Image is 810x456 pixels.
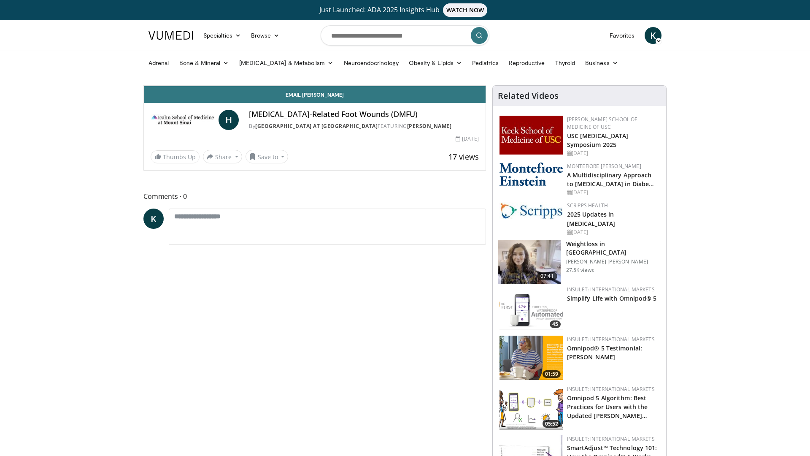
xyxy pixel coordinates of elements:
a: Insulet: International Markets [567,385,655,393]
img: Icahn School of Medicine at Mount Sinai [151,110,215,130]
a: 45 [499,286,563,330]
a: 2025 Updates in [MEDICAL_DATA] [567,210,615,227]
a: Scripps Health [567,202,608,209]
a: Neuroendocrinology [339,54,404,71]
a: A Multidisciplinary Approach to [MEDICAL_DATA] in Diabe… [567,171,654,188]
a: Thumbs Up [151,150,200,163]
a: K [143,209,164,229]
img: 6d50c0dd-ba08-46d7-8ee2-cf2a961867be.png.150x105_q85_crop-smart_upscale.png [499,336,563,380]
a: 01:59 [499,336,563,380]
a: Thyroid [550,54,580,71]
p: 27.5K views [566,267,594,274]
img: VuMedi Logo [148,31,193,40]
div: [DATE] [567,189,659,196]
button: Share [203,150,242,163]
img: 7b941f1f-d101-407a-8bfa-07bd47db01ba.png.150x105_q85_autocrop_double_scale_upscale_version-0.2.jpg [499,116,563,155]
a: Pediatrics [467,54,504,71]
span: 05:52 [543,420,561,428]
p: [PERSON_NAME] [PERSON_NAME] [566,258,661,265]
input: Search topics, interventions [321,25,489,46]
a: Insulet: International Markets [567,435,655,442]
a: H [219,110,239,130]
img: c9f2b0b7-b02a-4276-a72a-b0cbb4230bc1.jpg.150x105_q85_autocrop_double_scale_upscale_version-0.2.jpg [499,202,563,219]
h4: Related Videos [498,91,559,101]
button: Save to [246,150,289,163]
span: 07:41 [537,272,557,280]
img: f4bac35f-2703-40d6-a70d-02c4a6bd0abe.png.150x105_q85_crop-smart_upscale.png [499,286,563,330]
a: Obesity & Lipids [404,54,467,71]
a: Omnipod 5 Algorithm: Best Practices for Users with the Updated [PERSON_NAME]… [567,394,648,420]
a: Just Launched: ADA 2025 Insights HubWATCH NOW [150,3,660,17]
a: 07:41 Weightloss in [GEOGRAPHIC_DATA] [PERSON_NAME] [PERSON_NAME] 27.5K views [498,240,661,285]
img: 28928f16-10b7-4d97-890d-06b5c2964f7d.png.150x105_q85_crop-smart_upscale.png [499,385,563,430]
a: Business [580,54,623,71]
a: Browse [246,27,285,44]
a: Simplify Life with Omnipod® 5 [567,294,657,302]
a: Email [PERSON_NAME] [144,86,486,103]
div: [DATE] [567,228,659,236]
h3: Weightloss in [GEOGRAPHIC_DATA] [566,240,661,257]
a: Adrenal [143,54,174,71]
a: [MEDICAL_DATA] & Metabolism [234,54,339,71]
a: Favorites [605,27,640,44]
h4: [MEDICAL_DATA]-Related Foot Wounds (DMFU) [249,110,478,119]
div: By FEATURING [249,122,478,130]
span: 45 [550,320,561,328]
a: Insulet: International Markets [567,336,655,343]
a: K [645,27,661,44]
a: USC [MEDICAL_DATA] Symposium 2025 [567,132,629,149]
a: Reproductive [504,54,550,71]
span: Comments 0 [143,191,486,202]
a: Montefiore [PERSON_NAME] [567,163,641,170]
a: [GEOGRAPHIC_DATA] at [GEOGRAPHIC_DATA] [255,122,378,130]
div: [DATE] [456,135,478,143]
a: Omnipod® 5 Testimonial: [PERSON_NAME] [567,344,642,361]
img: b0142b4c-93a1-4b58-8f91-5265c282693c.png.150x105_q85_autocrop_double_scale_upscale_version-0.2.png [499,163,563,186]
img: 9983fed1-7565-45be-8934-aef1103ce6e2.150x105_q85_crop-smart_upscale.jpg [498,240,561,284]
a: 05:52 [499,385,563,430]
a: Specialties [198,27,246,44]
div: [DATE] [567,149,659,157]
a: Insulet: International Markets [567,286,655,293]
span: 17 views [448,152,479,162]
a: [PERSON_NAME] School of Medicine of USC [567,116,637,130]
a: Bone & Mineral [174,54,234,71]
span: WATCH NOW [443,3,488,17]
a: [PERSON_NAME] [407,122,452,130]
span: 01:59 [543,370,561,378]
